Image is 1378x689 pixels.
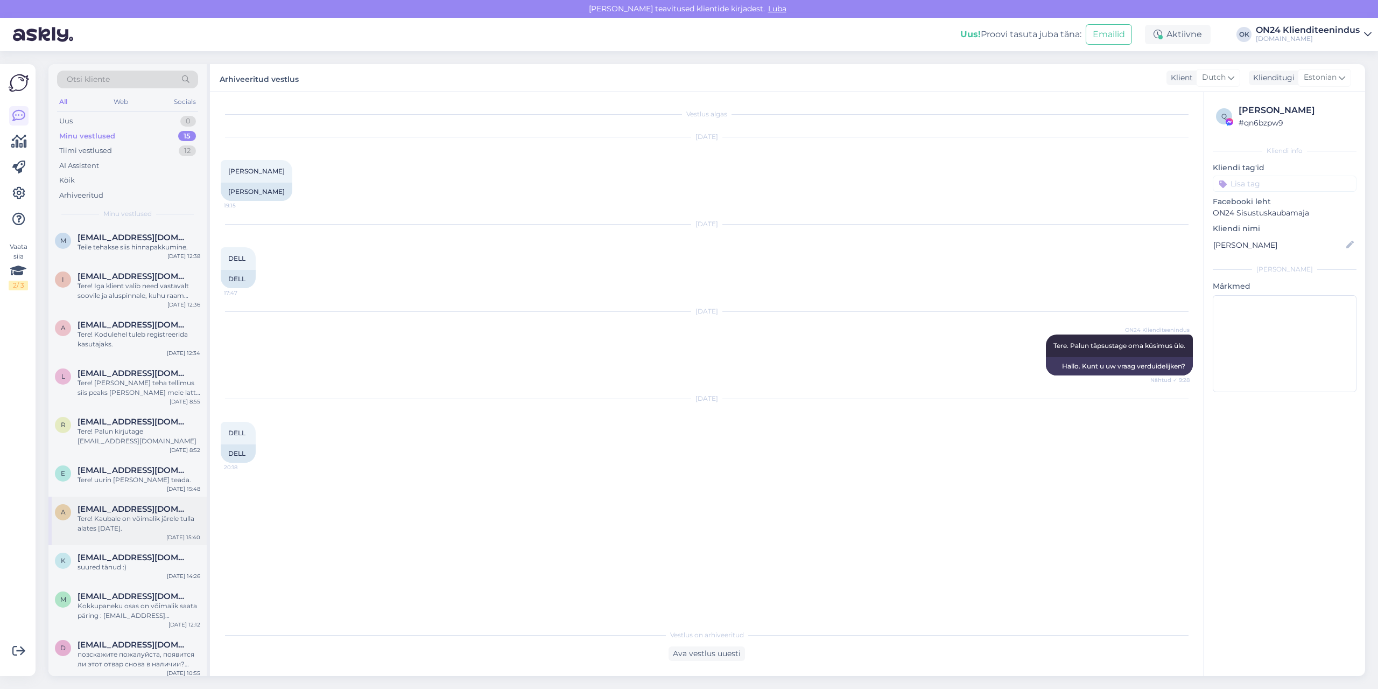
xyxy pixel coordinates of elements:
div: Tere! Iga klient valib need vastavalt soovile ja aluspinnale, kuhu raam soovitakse kinnitada. Par... [78,281,200,301]
p: Kliendi nimi [1213,223,1356,234]
span: arturget@gmail.com [78,504,189,514]
span: k [61,556,66,565]
span: DELL [228,429,245,437]
span: kiffu65@gmail.com [78,553,189,562]
span: Luba [765,4,790,13]
input: Lisa nimi [1213,239,1344,251]
div: 12 [179,145,196,156]
div: [DATE] [221,132,1193,142]
a: ON24 Klienditeenindus[DOMAIN_NAME] [1256,26,1372,43]
div: Teile tehakse siis hinnapakkumine. [78,242,200,252]
span: Nähtud ✓ 9:28 [1149,376,1190,384]
div: [DATE] 14:26 [167,572,200,580]
div: [DATE] 12:12 [168,621,200,629]
div: 0 [180,116,196,127]
div: Socials [172,95,198,109]
div: Kõik [59,175,75,186]
div: Tiimi vestlused [59,145,112,156]
div: [DATE] [221,219,1193,229]
div: Minu vestlused [59,131,115,142]
span: l [61,372,65,380]
div: Tere! Kaubale on võimalik järele tulla alates [DATE]. [78,514,200,533]
span: maarika_voltri@hotmail.com [78,233,189,242]
span: Minu vestlused [103,209,152,219]
span: Tere. Palun täpsustage oma küsimus üle. [1053,342,1185,350]
span: Otsi kliente [67,74,110,85]
div: [PERSON_NAME] [221,183,292,201]
span: i [62,275,64,283]
div: OK [1236,27,1252,42]
div: [DATE] 15:40 [166,533,200,541]
span: m [60,236,66,245]
div: Ava vestlus uuesti [669,646,745,661]
div: [DATE] 8:55 [170,398,200,406]
span: 19:15 [224,201,264,210]
div: # qn6bzpw9 [1239,117,1353,129]
span: iluloojad@gmail.com [78,272,189,281]
div: [DOMAIN_NAME] [1256,34,1360,43]
div: Kokkupaneku osas on võimalik saata päring : [EMAIL_ADDRESS][DOMAIN_NAME] ja lisada aadress. [78,601,200,621]
span: m [60,595,66,603]
p: Facebooki leht [1213,196,1356,207]
div: Vaata siia [9,242,28,290]
p: Märkmed [1213,281,1356,292]
div: [DATE] 12:38 [167,252,200,260]
div: ON24 Klienditeenindus [1256,26,1360,34]
div: [DATE] 8:52 [170,446,200,454]
div: [DATE] 15:48 [167,485,200,493]
span: [PERSON_NAME] [228,167,285,175]
p: ON24 Sisustuskaubamaja [1213,207,1356,219]
label: Arhiveeritud vestlus [220,71,299,85]
div: [DATE] [221,394,1193,403]
span: 17:47 [224,289,264,297]
div: suured tänud :) [78,562,200,572]
div: [DATE] [221,307,1193,316]
p: Kliendi tag'id [1213,162,1356,173]
div: Hallo. Kunt u uw vraag verduidelijken? [1046,357,1193,375]
span: e [61,469,65,477]
div: DELL [221,444,256,463]
span: Vestlus on arhiveeritud [670,630,744,640]
div: 15 [178,131,196,142]
div: Vestlus algas [221,109,1193,119]
span: aasmakristina@gmail.com [78,320,189,330]
div: Aktiivne [1145,25,1211,44]
span: Dutch [1202,72,1226,83]
div: [PERSON_NAME] [1239,104,1353,117]
div: Uus [59,116,73,127]
span: a [61,508,66,516]
div: Tere! Palun kirjutage [EMAIL_ADDRESS][DOMAIN_NAME] [78,427,200,446]
span: q [1221,112,1227,120]
div: Tere! uurin [PERSON_NAME] teada. [78,475,200,485]
span: r [61,421,66,429]
button: Emailid [1086,24,1132,45]
span: DELL [228,254,245,262]
div: Kliendi info [1213,146,1356,156]
div: DELL [221,270,256,288]
span: 20:18 [224,463,264,471]
div: Web [111,95,130,109]
span: lakskadi@hotmail.com [78,368,189,378]
div: [PERSON_NAME] [1213,265,1356,274]
div: Tere! Kodulehel tuleb registreerida kasutajaks. [78,330,200,349]
span: d [60,644,66,652]
span: Estonian [1304,72,1337,83]
span: ON24 Klienditeenindus [1125,326,1190,334]
div: [DATE] 10:55 [167,669,200,677]
div: позскажите пожалуйста, появится ли этот отвар снова в наличии? Обеденный стол Sierra Ø 120 cm (в ... [78,650,200,669]
span: darinachud4@gmail.com [78,640,189,650]
img: Askly Logo [9,73,29,93]
div: Proovi tasuta juba täna: [960,28,1081,41]
div: 2 / 3 [9,281,28,290]
div: Klient [1166,72,1193,83]
span: a [61,324,66,332]
div: AI Assistent [59,161,99,171]
div: [DATE] 12:34 [167,349,200,357]
div: Tere! [PERSON_NAME] teha tellimus siis peaks [PERSON_NAME] meie lattu saabuma [DATE]. [78,378,200,398]
div: [DATE] 12:36 [167,301,200,309]
div: Klienditugi [1249,72,1295,83]
input: Lisa tag [1213,176,1356,192]
b: Uus! [960,29,981,39]
div: All [57,95,69,109]
div: Arhiveeritud [59,190,103,201]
